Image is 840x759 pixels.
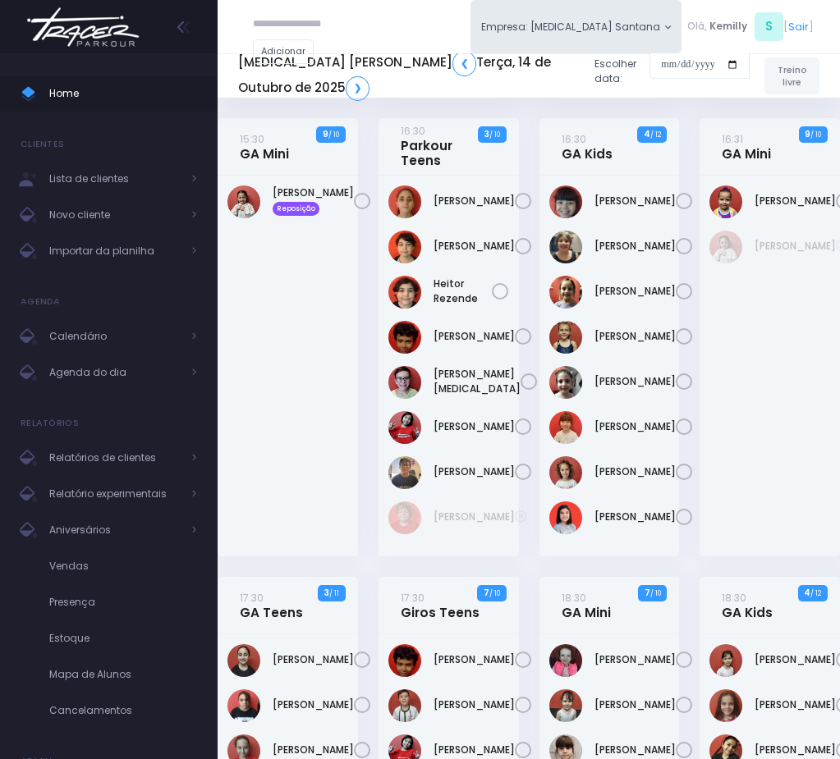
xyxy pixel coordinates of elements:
[273,743,354,757] a: [PERSON_NAME]
[562,590,611,620] a: 18:30GA Mini
[805,128,810,140] strong: 9
[594,329,676,344] a: [PERSON_NAME]
[594,652,676,667] a: [PERSON_NAME]
[434,239,515,254] a: [PERSON_NAME]
[227,644,260,677] img: Alice de Sousa Rodrigues Ferreira
[240,131,289,162] a: 15:30GA Mini
[49,483,181,505] span: Relatório experimentais
[549,185,582,218] img: Bianca Yoshida Nagatani
[401,591,425,605] small: 17:30
[594,284,676,299] a: [PERSON_NAME]
[594,194,676,208] a: [PERSON_NAME]
[755,652,836,667] a: [PERSON_NAME]
[594,510,676,524] a: [PERSON_NAME]
[273,185,354,215] a: [PERSON_NAME] Reposição
[722,590,773,620] a: 18:30GA Kids
[49,556,197,577] span: Vendas
[594,464,676,479] a: [PERSON_NAME]
[346,76,370,101] a: ❯
[401,590,480,620] a: 17:30Giros Teens
[434,277,492,306] a: Heitor Rezende
[328,130,339,139] small: / 10
[722,132,743,146] small: 16:31
[709,185,742,218] img: Maria Cecília Menezes Rodrigues
[227,185,260,218] img: Laura de oliveira Amorim
[452,51,476,75] a: ❮
[401,123,492,168] a: 16:30Parkour Teens
[764,57,819,94] a: Treino livre
[240,591,264,605] small: 17:30
[549,231,582,263] img: Heloisa Frederico Mota
[549,689,582,722] img: Izzie de Souza Santiago Pinheiro
[709,689,742,722] img: Flora Caroni de Araujo
[562,132,586,146] small: 16:30
[238,51,582,100] h5: [MEDICAL_DATA] [PERSON_NAME] Terça, 14 de Outubro de 2025
[388,456,421,489] img: Lucas figueiredo guedes
[687,19,707,34] span: Olá,
[388,231,421,263] img: Arthur Rezende Chemin
[722,131,771,162] a: 16:31GA Mini
[388,321,421,354] img: João Pedro Oliveira de Meneses
[594,239,676,254] a: [PERSON_NAME]
[549,321,582,354] img: Manuela Andrade Bertolla
[49,592,197,613] span: Presença
[273,697,354,712] a: [PERSON_NAME]
[388,411,421,444] img: Lorena mie sato ayres
[755,697,836,712] a: [PERSON_NAME]
[434,419,515,434] a: [PERSON_NAME]
[549,501,582,534] img: VALENTINA ZANONI DE FREITAS
[21,407,79,440] h4: Relatórios
[755,743,836,757] a: [PERSON_NAME]
[21,286,61,318] h4: Agenda
[549,644,582,677] img: Giovanna Rodrigues Gialluize
[594,419,676,434] a: [PERSON_NAME]
[324,587,329,599] strong: 3
[49,664,197,685] span: Mapa de Alunos
[238,46,750,105] div: Escolher data:
[401,124,425,138] small: 16:30
[49,447,181,469] span: Relatórios de clientes
[388,644,421,677] img: João Pedro Oliveira de Meneses
[49,362,181,383] span: Agenda do dia
[650,130,661,139] small: / 12
[434,464,515,479] a: [PERSON_NAME]
[240,132,264,146] small: 15:30
[549,276,582,309] img: Lara Prado Pfefer
[49,240,181,262] span: Importar da planilha
[484,587,489,599] strong: 7
[562,591,586,605] small: 18:30
[49,326,181,347] span: Calendário
[49,83,197,104] span: Home
[489,130,500,139] small: / 10
[755,194,836,208] a: [PERSON_NAME]
[489,588,500,598] small: / 10
[709,19,747,34] span: Kemilly
[810,588,821,598] small: / 12
[645,587,650,599] strong: 7
[388,501,421,534] img: Henrique Affonso
[434,743,515,757] a: [PERSON_NAME]
[594,374,676,389] a: [PERSON_NAME]
[49,700,197,721] span: Cancelamentos
[323,128,328,140] strong: 9
[329,588,339,598] small: / 11
[49,168,181,190] span: Lista de clientes
[434,329,515,344] a: [PERSON_NAME]
[594,743,676,757] a: [PERSON_NAME]
[682,10,819,43] div: [ ]
[434,367,521,396] a: [PERSON_NAME][MEDICAL_DATA]
[650,588,661,598] small: / 10
[722,591,746,605] small: 18:30
[709,231,742,263] img: Laura de oliveira Amorim
[273,202,319,215] span: Reposição
[273,652,354,667] a: [PERSON_NAME]
[549,456,582,489] img: Nina Diniz Scatena Alves
[755,239,836,254] a: [PERSON_NAME]
[388,185,421,218] img: Anna Júlia Roque Silva
[49,204,181,226] span: Novo cliente
[549,366,582,399] img: Mariana Garzuzi Palma
[788,19,809,34] a: Sair
[21,128,64,161] h4: Clientes
[49,519,181,541] span: Aniversários
[388,689,421,722] img: Leonardo Pacheco de Toledo Barros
